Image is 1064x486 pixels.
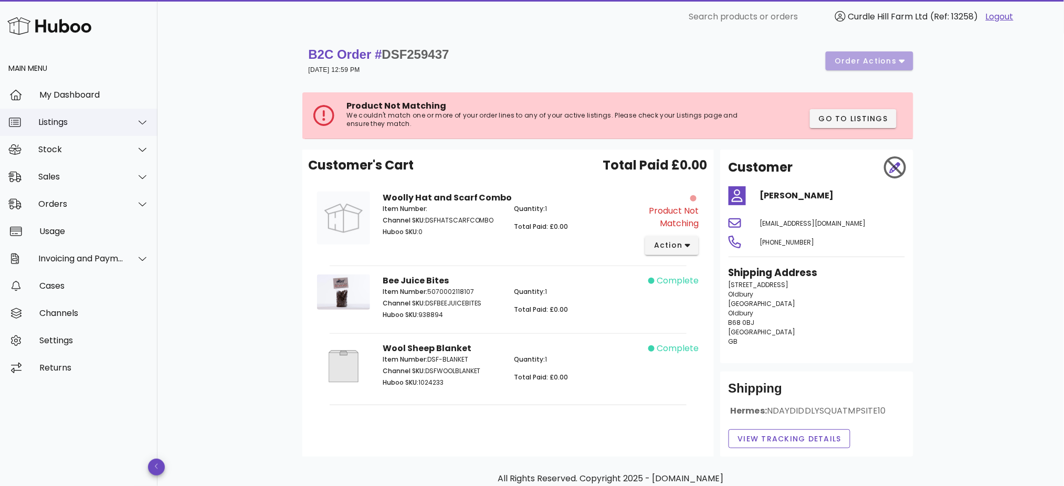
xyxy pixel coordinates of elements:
[39,281,149,291] div: Cases
[729,266,905,280] h3: Shipping Address
[729,318,755,327] span: B68 0BJ
[38,144,124,154] div: Stock
[760,238,815,247] span: [PHONE_NUMBER]
[383,366,425,375] span: Channel SKU:
[818,113,888,124] span: Go to Listings
[38,172,124,182] div: Sales
[382,47,449,61] span: DSF259437
[729,280,789,289] span: [STREET_ADDRESS]
[383,216,425,225] span: Channel SKU:
[383,204,427,213] span: Item Number:
[383,310,418,319] span: Huboo SKU:
[729,309,754,318] span: Oldbury
[383,366,502,376] p: DSFWOOLBLANKET
[38,117,124,127] div: Listings
[931,10,978,23] span: (Ref: 13258)
[309,66,360,73] small: [DATE] 12:59 PM
[514,287,633,297] p: 1
[767,405,886,417] span: NDAYDIDDLYSQUATMPSITE10
[383,299,502,308] p: DSFBEEJUICEBITES
[347,100,447,112] span: Product Not Matching
[654,240,683,251] span: action
[383,227,502,237] p: 0
[383,216,502,225] p: DSFHATSCARFCOMBO
[309,47,449,61] strong: B2C Order #
[729,290,754,299] span: Oldbury
[383,274,449,287] strong: Bee Juice Bites
[639,205,699,230] div: Product Not Matching
[383,310,502,320] p: 938894
[317,342,370,390] img: Product Image
[729,429,851,448] button: View Tracking details
[383,287,502,297] p: 5070002118107
[311,472,911,485] p: All Rights Reserved. Copyright 2025 - [DOMAIN_NAME]
[383,287,427,296] span: Item Number:
[645,236,699,255] button: action
[810,109,897,128] button: Go to Listings
[848,10,928,23] span: Curdle Hill Farm Ltd
[383,342,471,354] strong: Wool Sheep Blanket
[729,299,796,308] span: [GEOGRAPHIC_DATA]
[729,327,796,336] span: [GEOGRAPHIC_DATA]
[729,405,905,425] div: Hermes:
[514,373,568,382] span: Total Paid: £0.00
[514,355,633,364] p: 1
[317,192,370,245] img: Product Image
[383,355,427,364] span: Item Number:
[38,199,124,209] div: Orders
[514,204,633,214] p: 1
[603,156,708,175] span: Total Paid £0.00
[317,274,370,310] img: Product Image
[760,189,905,202] h4: [PERSON_NAME]
[514,287,545,296] span: Quantity:
[729,337,738,346] span: GB
[39,90,149,100] div: My Dashboard
[383,378,502,387] p: 1024233
[383,355,502,364] p: DSF-BLANKET
[514,204,545,213] span: Quantity:
[39,335,149,345] div: Settings
[39,226,149,236] div: Usage
[514,222,568,231] span: Total Paid: £0.00
[383,299,425,308] span: Channel SKU:
[347,111,759,128] p: We couldn't match one or more of your order lines to any of your active listings. Please check yo...
[514,305,568,314] span: Total Paid: £0.00
[38,253,124,263] div: Invoicing and Payments
[514,355,545,364] span: Quantity:
[657,342,699,355] div: complete
[760,219,866,228] span: [EMAIL_ADDRESS][DOMAIN_NAME]
[383,192,512,204] strong: Woolly Hat and Scarf Combo
[383,378,418,387] span: Huboo SKU:
[657,274,699,287] div: complete
[39,308,149,318] div: Channels
[383,227,418,236] span: Huboo SKU:
[729,158,793,177] h2: Customer
[309,156,414,175] span: Customer's Cart
[729,380,905,405] div: Shipping
[986,10,1014,23] a: Logout
[7,15,91,37] img: Huboo Logo
[738,434,842,445] span: View Tracking details
[39,363,149,373] div: Returns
